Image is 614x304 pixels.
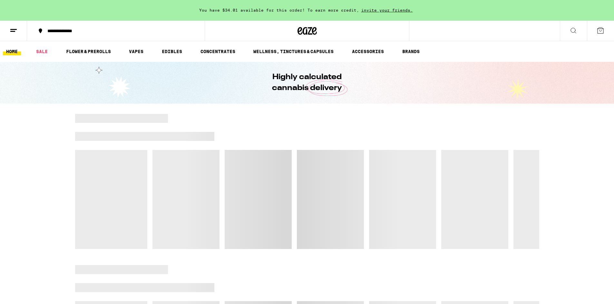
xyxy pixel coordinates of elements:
a: ACCESSORIES [349,48,387,55]
a: HOME [3,48,21,55]
a: VAPES [126,48,147,55]
a: EDIBLES [159,48,185,55]
button: BRANDS [399,48,423,55]
a: FLOWER & PREROLLS [63,48,114,55]
a: WELLNESS, TINCTURES & CAPSULES [250,48,337,55]
a: SALE [33,48,51,55]
h1: Highly calculated cannabis delivery [254,72,360,94]
a: CONCENTRATES [197,48,239,55]
span: invite your friends. [359,8,415,12]
iframe: Opens a widget where you can find more information [573,285,608,301]
span: You have $34.01 available for this order! To earn more credit, [199,8,359,12]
